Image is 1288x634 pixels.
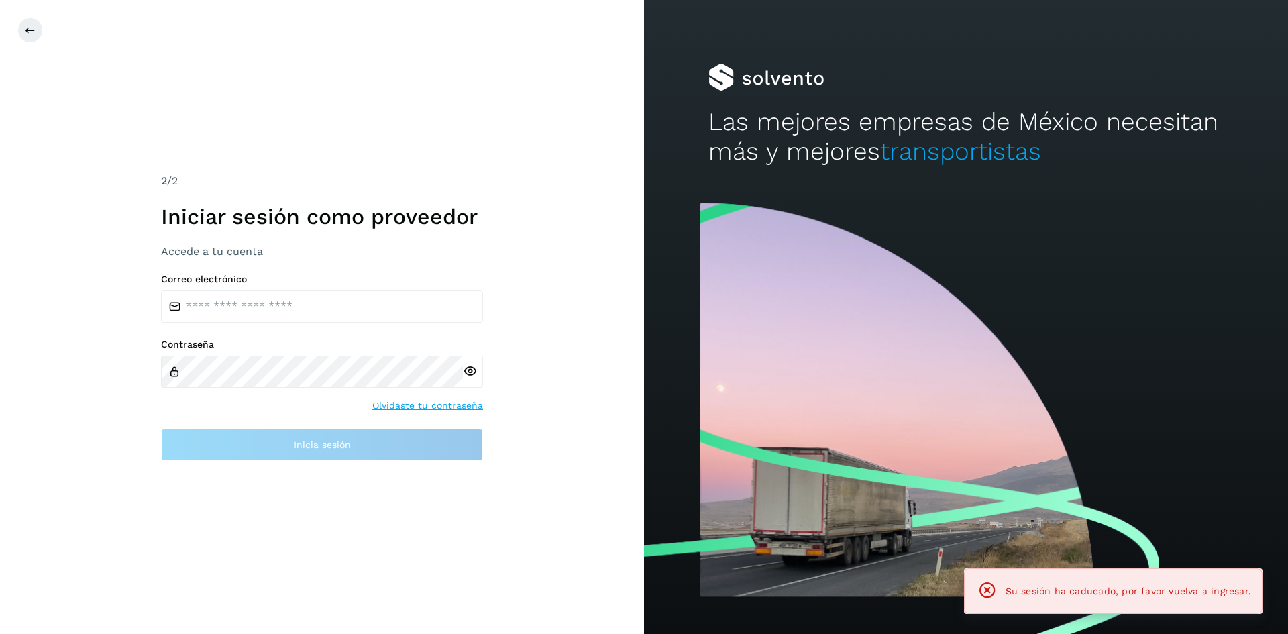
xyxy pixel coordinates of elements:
[161,274,483,285] label: Correo electrónico
[161,429,483,461] button: Inicia sesión
[708,107,1224,167] h2: Las mejores empresas de México necesitan más y mejores
[372,399,483,413] a: Olvidaste tu contraseña
[161,174,167,187] span: 2
[161,245,483,258] h3: Accede a tu cuenta
[161,339,483,350] label: Contraseña
[880,137,1041,166] span: transportistas
[161,173,483,189] div: /2
[1006,586,1251,596] span: Su sesión ha caducado, por favor vuelva a ingresar.
[161,204,483,229] h1: Iniciar sesión como proveedor
[294,440,351,450] span: Inicia sesión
